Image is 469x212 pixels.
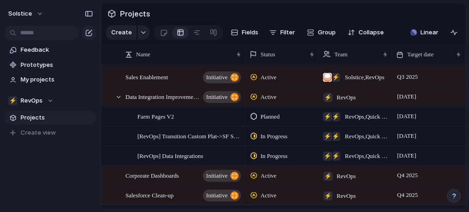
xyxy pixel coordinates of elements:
[318,28,336,37] span: Group
[345,132,388,141] span: RevOps , Quick Wins: Projects
[261,191,277,200] span: Active
[5,43,96,57] a: Feedback
[323,93,333,102] div: ⚡
[125,71,168,82] span: Sales Enablement
[261,50,275,59] span: Status
[407,26,442,39] button: Linear
[323,191,333,201] div: ⚡
[344,25,387,40] button: Collapse
[5,111,96,125] a: Projects
[334,50,348,59] span: Team
[323,132,332,141] div: ⚡
[331,132,340,141] div: ⚡
[227,25,262,40] button: Fields
[21,128,56,137] span: Create view
[21,75,93,84] span: My projects
[395,190,420,201] span: Q4 2025
[125,170,179,180] span: Corporate Dashboards
[331,152,340,161] div: ⚡
[395,91,419,102] span: [DATE]
[206,189,228,202] span: initiative
[8,96,17,105] div: ⚡
[395,130,419,141] span: [DATE]
[359,28,384,37] span: Collapse
[395,150,419,161] span: [DATE]
[203,190,241,201] button: initiative
[21,60,93,70] span: Prototypes
[137,130,242,141] span: [RevOps] Transition Custom Plat->SF Syncing Code to Segment
[337,93,356,102] span: RevOps
[203,71,241,83] button: initiative
[203,91,241,103] button: initiative
[21,45,93,54] span: Feedback
[21,96,43,105] span: RevOps
[261,132,288,141] span: In Progress
[302,25,340,40] button: Group
[345,73,384,82] span: Solstice , RevOps
[331,73,340,82] div: ⚡
[323,172,333,181] div: ⚡
[5,94,96,108] button: ⚡RevOps
[8,9,32,18] span: Solstice
[21,113,93,122] span: Projects
[136,50,150,59] span: Name
[337,191,356,201] span: RevOps
[337,172,356,181] span: RevOps
[206,91,228,103] span: initiative
[111,28,132,37] span: Create
[125,91,200,102] span: Data Integration Improvements
[5,58,96,72] a: Prototypes
[242,28,258,37] span: Fields
[323,112,332,121] div: ⚡
[261,73,277,82] span: Active
[323,152,332,161] div: ⚡
[125,190,174,200] span: Salesforce Clean-up
[137,150,203,161] span: [RevOps] Data Integrations
[280,28,295,37] span: Filter
[118,5,152,22] span: Projects
[345,112,388,121] span: RevOps , Quick Wins: Projects
[420,28,438,37] span: Linear
[203,170,241,182] button: initiative
[395,111,419,122] span: [DATE]
[206,169,228,182] span: initiative
[395,170,420,181] span: Q4 2025
[206,71,228,84] span: initiative
[407,50,434,59] span: Target date
[261,152,288,161] span: In Progress
[395,71,420,82] span: Q3 2025
[5,126,96,140] button: Create view
[261,112,280,121] span: Planned
[261,92,277,102] span: Active
[345,152,388,161] span: RevOps , Quick Wins: Projects
[106,25,136,40] button: Create
[5,73,96,87] a: My projects
[261,171,277,180] span: Active
[266,25,299,40] button: Filter
[331,112,340,121] div: ⚡
[4,6,48,21] button: Solstice
[137,111,174,121] span: Farm Pages V2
